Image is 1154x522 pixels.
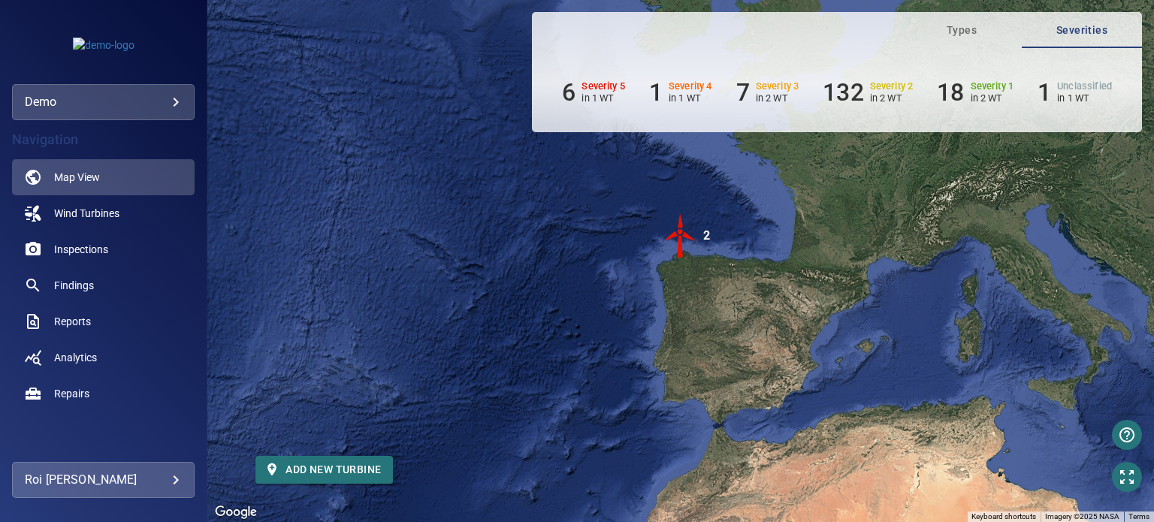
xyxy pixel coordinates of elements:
[756,81,799,92] h6: Severity 3
[971,92,1014,104] p: in 2 WT
[582,81,625,92] h6: Severity 5
[12,376,195,412] a: repairs noActive
[25,90,182,114] div: demo
[736,78,750,107] h6: 7
[823,78,863,107] h6: 132
[649,78,712,107] li: Severity 4
[911,21,1013,40] span: Types
[937,78,964,107] h6: 18
[1031,21,1133,40] span: Severities
[73,38,134,53] img: demo-logo
[582,92,625,104] p: in 1 WT
[211,502,261,522] img: Google
[870,92,914,104] p: in 2 WT
[12,339,195,376] a: analytics noActive
[12,195,195,231] a: windturbines noActive
[54,350,97,365] span: Analytics
[937,78,1014,107] li: Severity 1
[823,78,913,107] li: Severity 2
[1045,512,1119,520] span: Imagery ©2025 NASA
[669,92,712,104] p: in 1 WT
[1057,81,1112,92] h6: Unclassified
[54,206,119,221] span: Wind Turbines
[211,502,261,522] a: Open this area in Google Maps (opens a new window)
[1057,92,1112,104] p: in 1 WT
[971,81,1014,92] h6: Severity 1
[54,278,94,293] span: Findings
[12,132,195,147] h4: Navigation
[562,78,575,107] h6: 6
[756,92,799,104] p: in 2 WT
[12,267,195,303] a: findings noActive
[12,303,195,339] a: reports noActive
[1038,78,1112,107] li: Severity Unclassified
[255,456,393,484] button: Add new turbine
[267,460,381,479] span: Add new turbine
[54,242,108,257] span: Inspections
[736,78,799,107] li: Severity 3
[562,78,625,107] li: Severity 5
[658,213,703,258] img: windFarmIconCat5.svg
[1038,78,1051,107] h6: 1
[1128,512,1149,520] a: Terms (opens in new tab)
[12,159,195,195] a: map active
[669,81,712,92] h6: Severity 4
[658,213,703,261] gmp-advanced-marker: 2
[971,511,1036,522] button: Keyboard shortcuts
[12,84,195,120] div: demo
[12,231,195,267] a: inspections noActive
[54,314,91,329] span: Reports
[649,78,663,107] h6: 1
[870,81,914,92] h6: Severity 2
[25,468,182,492] div: Roi [PERSON_NAME]
[54,170,100,185] span: Map View
[703,213,710,258] div: 2
[54,386,89,401] span: Repairs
